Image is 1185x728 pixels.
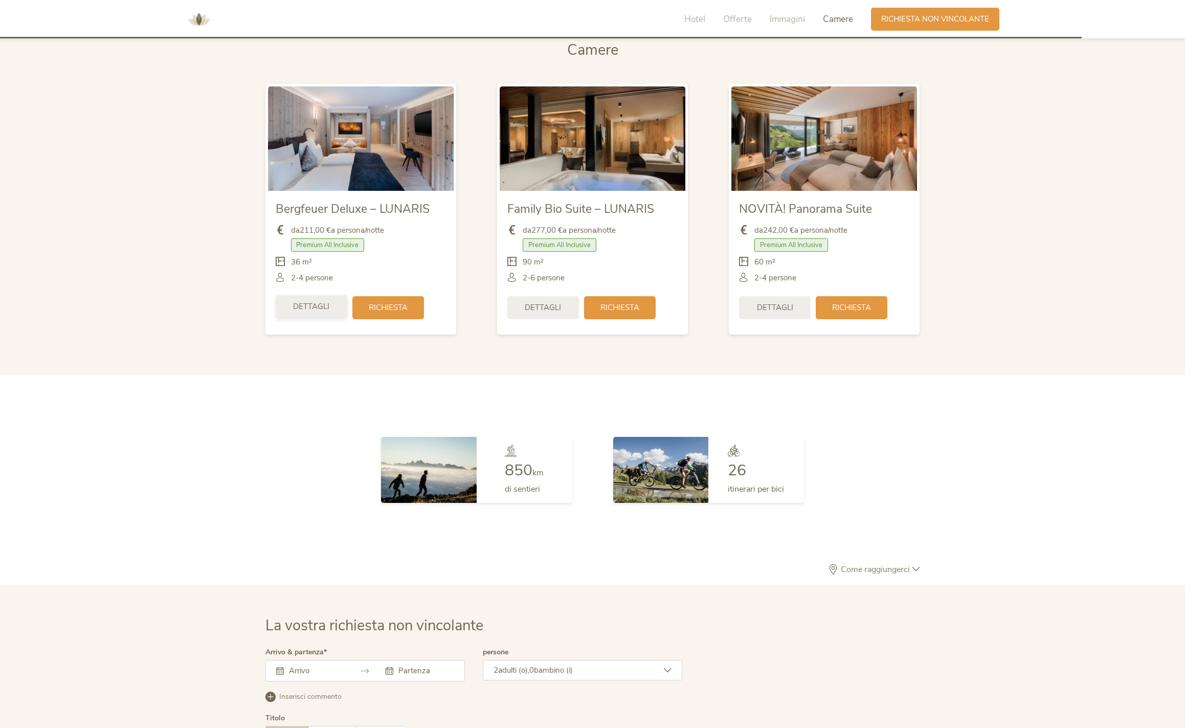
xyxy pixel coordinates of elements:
b: 277,00 € [531,225,563,235]
span: Immagini [770,13,805,25]
span: 36 m² [291,257,312,268]
span: Dettagli [525,302,561,313]
span: Bergfeuer Deluxe – LUNARIS [276,201,430,217]
span: da a persona/notte [523,225,616,236]
label: persone [483,649,508,656]
span: Richiesta non vincolante [881,14,989,25]
span: Hotel [684,13,705,25]
span: Richiesta [600,302,639,313]
span: La vostra richiesta non vincolante [265,615,483,635]
label: Arrivo & partenza [265,649,327,656]
span: Richiesta [832,302,871,313]
input: Partenza [396,666,454,676]
input: Arrivo [286,666,345,676]
span: Premium All Inclusive [523,238,596,252]
span: itinerari per bici [728,483,784,495]
span: 2-4 persone [291,273,333,283]
a: AMONTI & LUNARIS Wellnessresort [184,15,214,23]
img: AMONTI & LUNARIS Wellnessresort [184,4,214,35]
img: Bergfeuer Deluxe – LUNARIS [268,86,454,191]
span: adulti (o), [498,665,529,675]
span: 0 [529,665,534,675]
img: Family Bio Suite – LUNARIS [500,86,685,191]
span: 2 [494,665,498,675]
span: 2-6 persone [523,273,565,283]
span: 26 [728,460,746,481]
b: 211,00 € [300,225,331,235]
span: Inserisci commento [279,692,342,702]
span: Family Bio Suite – LUNARIS [507,201,654,217]
span: 850 [505,460,532,481]
span: Premium All Inclusive [291,238,365,252]
b: 242,00 € [763,225,794,235]
span: Premium All Inclusive [754,238,828,252]
span: Camere [567,40,618,60]
span: di sentieri [505,483,540,495]
span: Dettagli [293,301,329,312]
span: da a persona/notte [291,225,384,236]
div: Titolo [265,715,285,722]
span: 90 m² [523,257,544,268]
span: km [532,467,544,478]
span: 60 m² [754,257,775,268]
span: 2-4 persone [754,273,796,283]
span: Dettagli [757,302,793,313]
span: Offerte [723,13,752,25]
img: NOVITÀ! Panorama Suite [731,86,917,191]
span: da a persona/notte [754,225,847,236]
span: Come raggiungerci [838,565,912,573]
span: NOVITÀ! Panorama Suite [739,201,872,217]
span: bambino (i) [534,665,573,675]
span: Camere [823,13,853,25]
span: Richiesta [369,302,408,313]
